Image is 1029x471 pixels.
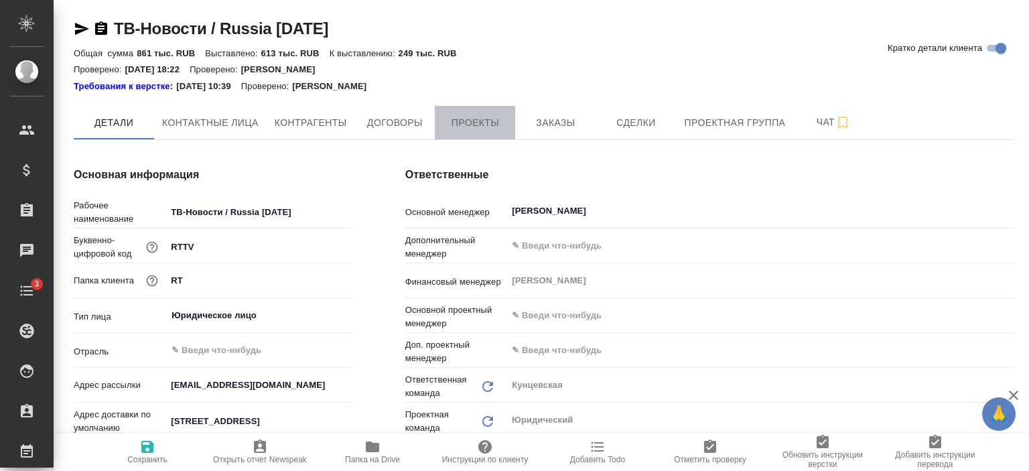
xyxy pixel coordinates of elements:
[213,455,307,464] span: Открыть отчет Newspeak
[405,206,507,219] p: Основной менеджер
[684,115,785,131] span: Проектная группа
[241,64,326,74] p: [PERSON_NAME]
[316,433,429,471] button: Папка на Drive
[74,345,166,358] p: Отрасль
[888,42,982,55] span: Кратко детали клиента
[74,48,137,58] p: Общая сумма
[405,338,507,365] p: Доп. проектный менеджер
[344,349,347,352] button: Open
[982,397,1016,431] button: 🙏
[510,342,965,358] input: ✎ Введи что-нибудь
[405,373,480,400] p: Ответственная команда
[405,304,507,330] p: Основной проектный менеджер
[74,80,176,93] div: Нажми, чтобы открыть папку с инструкцией
[74,379,166,392] p: Адрес рассылки
[604,115,668,131] span: Сделки
[166,375,351,395] input: ✎ Введи что-нибудь
[1007,314,1010,317] button: Open
[541,433,654,471] button: Добавить Todo
[166,237,351,257] input: ✎ Введи что-нибудь
[275,115,347,131] span: Контрагенты
[137,48,205,58] p: 861 тыс. RUB
[523,115,588,131] span: Заказы
[162,115,259,131] span: Контактные лица
[330,48,399,58] p: К выставлению:
[170,342,302,358] input: ✎ Введи что-нибудь
[443,115,507,131] span: Проекты
[143,239,161,256] button: Нужен для формирования номера заказа/сделки
[344,314,347,317] button: Open
[1007,245,1010,247] button: Open
[241,80,293,93] p: Проверено:
[26,277,47,291] span: 3
[766,433,879,471] button: Обновить инструкции верстки
[204,433,316,471] button: Открыть отчет Newspeak
[399,48,467,58] p: 249 тыс. RUB
[774,450,871,469] span: Обновить инструкции верстки
[74,408,166,435] p: Адрес доставки по умолчанию
[510,308,965,324] input: ✎ Введи что-нибудь
[442,455,529,464] span: Инструкции по клиенту
[74,274,134,287] p: Папка клиента
[1007,349,1010,352] button: Open
[510,238,965,254] input: ✎ Введи что-нибудь
[74,310,166,324] p: Тип лица
[3,274,50,308] a: 3
[93,21,109,37] button: Скопировать ссылку
[405,167,1014,183] h4: Ответственные
[362,115,427,131] span: Договоры
[879,433,991,471] button: Добавить инструкции перевода
[835,115,851,131] svg: Подписаться
[91,433,204,471] button: Сохранить
[987,400,1010,428] span: 🙏
[429,433,541,471] button: Инструкции по клиенту
[654,433,766,471] button: Отметить проверку
[261,48,330,58] p: 613 тыс. RUB
[74,64,125,74] p: Проверено:
[887,450,983,469] span: Добавить инструкции перевода
[74,234,143,261] p: Буквенно-цифровой код
[114,19,328,38] a: ТВ-Новости / Russia [DATE]
[674,455,746,464] span: Отметить проверку
[125,64,190,74] p: [DATE] 18:22
[143,272,161,289] button: Название для папки на drive. Если его не заполнить, мы не сможем создать папку для клиента
[166,202,351,222] input: ✎ Введи что-нибудь
[166,411,351,431] input: ✎ Введи что-нибудь
[205,48,261,58] p: Выставлено:
[405,275,507,289] p: Финансовый менеджер
[345,455,400,464] span: Папка на Drive
[405,234,507,261] p: Дополнительный менеджер
[74,167,352,183] h4: Основная информация
[801,114,866,131] span: Чат
[74,21,90,37] button: Скопировать ссылку для ЯМессенджера
[74,80,176,93] a: Требования к верстке:
[176,80,241,93] p: [DATE] 10:39
[74,199,166,226] p: Рабочее наименование
[82,115,146,131] span: Детали
[292,80,376,93] p: [PERSON_NAME]
[1007,210,1010,212] button: Open
[166,271,351,290] input: ✎ Введи что-нибудь
[405,408,480,435] p: Проектная команда
[570,455,625,464] span: Добавить Todo
[190,64,241,74] p: Проверено:
[127,455,167,464] span: Сохранить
